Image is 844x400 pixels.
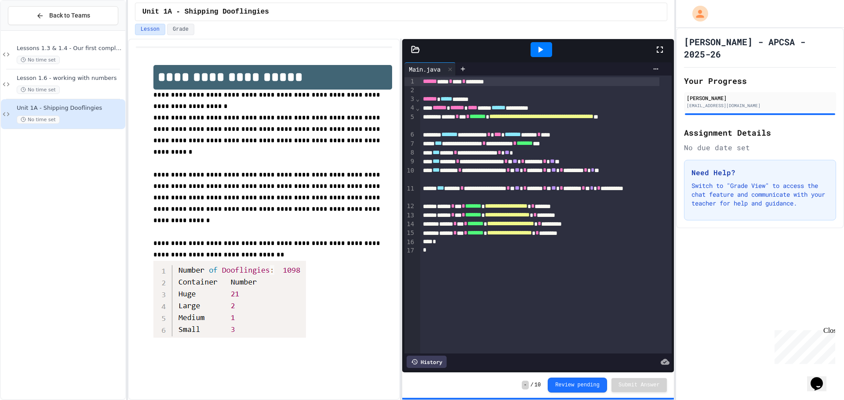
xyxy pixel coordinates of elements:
div: No due date set [684,142,836,153]
div: Chat with us now!Close [4,4,61,56]
div: [EMAIL_ADDRESS][DOMAIN_NAME] [687,102,833,109]
div: 4 [404,104,415,112]
span: Submit Answer [618,382,660,389]
div: 17 [404,246,415,255]
div: [PERSON_NAME] [687,94,833,102]
button: Submit Answer [611,378,667,392]
div: History [407,356,447,368]
div: 7 [404,140,415,148]
span: No time set [17,115,60,124]
button: Lesson [135,24,165,35]
button: Back to Teams [8,6,118,25]
div: 3 [404,95,415,104]
div: 15 [404,229,415,238]
div: 9 [404,157,415,166]
span: 10 [535,382,541,389]
span: Fold line [415,95,420,102]
h2: Assignment Details [684,126,836,139]
span: No time set [17,56,60,64]
div: 12 [404,202,415,211]
div: 11 [404,184,415,202]
div: 14 [404,220,415,229]
h1: [PERSON_NAME] - APCSA - 2025-26 [684,36,836,60]
div: 13 [404,211,415,220]
span: - [522,381,528,389]
div: Main.java [404,65,445,74]
iframe: chat widget [807,365,835,391]
div: 10 [404,166,415,184]
p: Switch to "Grade View" to access the chat feature and communicate with your teacher for help and ... [691,181,829,208]
h2: Your Progress [684,75,836,87]
button: Review pending [548,378,607,393]
span: Lessons 1.3 & 1.4 - Our first complete program! [17,45,124,52]
span: No time set [17,86,60,94]
span: / [531,382,534,389]
div: 16 [404,238,415,247]
div: Main.java [404,62,456,76]
div: 1 [404,77,415,86]
div: My Account [683,4,710,24]
div: 6 [404,130,415,139]
span: Back to Teams [49,11,90,20]
div: 2 [404,86,415,95]
span: Unit 1A - Shipping Dooflingies [142,7,269,17]
iframe: chat widget [771,327,835,364]
span: Lesson 1.6 - working with numbers [17,75,124,82]
div: 5 [404,113,415,131]
span: Unit 1A - Shipping Dooflingies [17,105,124,112]
div: 8 [404,148,415,157]
button: Grade [167,24,194,35]
span: Fold line [415,105,420,112]
h3: Need Help? [691,167,829,178]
